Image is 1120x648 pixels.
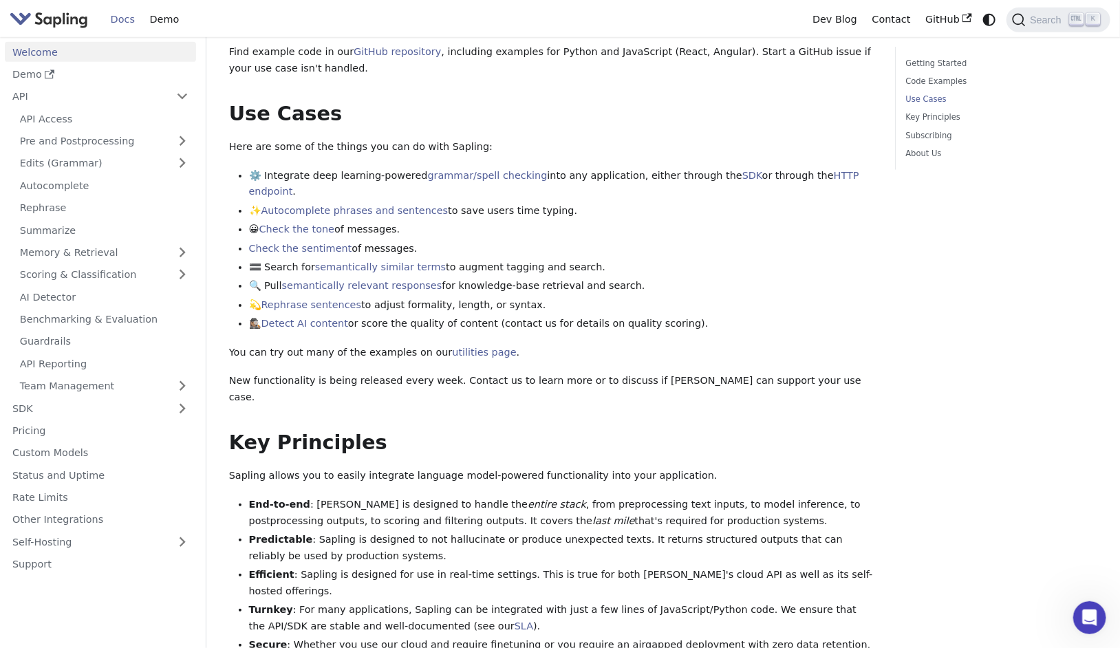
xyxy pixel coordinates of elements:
a: Code Examples [906,75,1092,88]
a: Support [5,554,196,574]
a: SDK [742,170,762,181]
a: API Access [12,109,196,129]
strong: Efficient [249,569,294,580]
a: Use Cases [906,93,1092,106]
a: Status and Uptime [5,465,196,485]
a: Dev Blog [805,9,864,30]
strong: Turnkey [249,604,293,615]
li: of messages. [249,241,876,257]
a: grammar/spell checking [428,170,548,181]
button: Switch between dark and light mode (currently system mode) [980,10,1000,30]
a: SLA [515,620,533,631]
a: Edits (Grammar) [12,153,196,173]
strong: Predictable [249,534,313,545]
li: : For many applications, Sapling can be integrated with just a few lines of JavaScript/Python cod... [249,602,876,635]
a: Benchmarking & Evaluation [12,310,196,330]
a: GitHub [918,9,979,30]
h2: Use Cases [229,102,876,127]
a: Docs [103,9,142,30]
a: API [5,87,169,107]
li: 🕵🏽‍♀️ or score the quality of content (contact us for details on quality scoring). [249,316,876,332]
p: Sapling allows you to easily integrate language model-powered functionality into your application. [229,468,876,484]
a: Check the tone [259,224,334,235]
a: HTTP endpoint [249,170,859,197]
a: Summarize [12,220,196,240]
img: Sapling.ai [10,10,88,30]
li: : [PERSON_NAME] is designed to handle the , from preprocessing text inputs, to model inference, t... [249,497,876,530]
a: Autocomplete [12,175,196,195]
button: Search (Ctrl+K) [1006,8,1110,32]
a: Subscribing [906,129,1092,142]
a: semantically similar terms [315,261,446,272]
p: You can try out many of the examples on our . [229,345,876,361]
a: Detect AI content [261,318,348,329]
a: About Us [906,147,1092,160]
a: Demo [5,65,196,85]
a: SDK [5,398,169,418]
a: Memory & Retrieval [12,243,196,263]
a: Autocomplete phrases and sentences [261,205,449,216]
li: : Sapling is designed to not hallucinate or produce unexpected texts. It returns structured outpu... [249,532,876,565]
li: ⚙️ Integrate deep learning-powered into any application, either through the or through the . [249,168,876,201]
h2: Key Principles [229,431,876,455]
p: New functionality is being released every week. Contact us to learn more or to discuss if [PERSON... [229,373,876,406]
iframe: Intercom live chat [1073,601,1106,634]
a: utilities page [452,347,516,358]
a: Rephrase sentences [261,299,361,310]
a: Contact [865,9,918,30]
a: Sapling.ai [10,10,93,30]
kbd: K [1086,13,1100,25]
a: Demo [142,9,186,30]
a: semantically relevant responses [282,280,442,291]
li: 🟰 Search for to augment tagging and search. [249,259,876,276]
em: entire stack [528,499,586,510]
a: Custom Models [5,443,196,463]
a: Self-Hosting [5,532,196,552]
li: 😀 of messages. [249,222,876,238]
span: Search [1026,14,1070,25]
li: : Sapling is designed for use in real-time settings. This is true for both [PERSON_NAME]'s cloud ... [249,567,876,600]
a: Rate Limits [5,488,196,508]
a: Other Integrations [5,510,196,530]
a: Pre and Postprocessing [12,131,196,151]
button: Collapse sidebar category 'API' [169,87,196,107]
a: Scoring & Classification [12,265,196,285]
a: Check the sentiment [249,243,352,254]
li: 💫 to adjust formality, length, or syntax. [249,297,876,314]
a: Key Principles [906,111,1092,124]
li: 🔍 Pull for knowledge-base retrieval and search. [249,278,876,294]
a: Guardrails [12,332,196,352]
a: Getting Started [906,57,1092,70]
strong: End-to-end [249,499,310,510]
a: Team Management [12,376,196,396]
a: AI Detector [12,287,196,307]
a: GitHub repository [354,46,441,57]
a: API Reporting [12,354,196,374]
li: ✨ to save users time typing. [249,203,876,219]
p: Find example code in our , including examples for Python and JavaScript (React, Angular). Start a... [229,44,876,77]
button: Expand sidebar category 'SDK' [169,398,196,418]
a: Pricing [5,421,196,441]
a: Welcome [5,42,196,62]
p: Here are some of the things you can do with Sapling: [229,139,876,155]
a: Rephrase [12,198,196,218]
em: last mile [592,515,634,526]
